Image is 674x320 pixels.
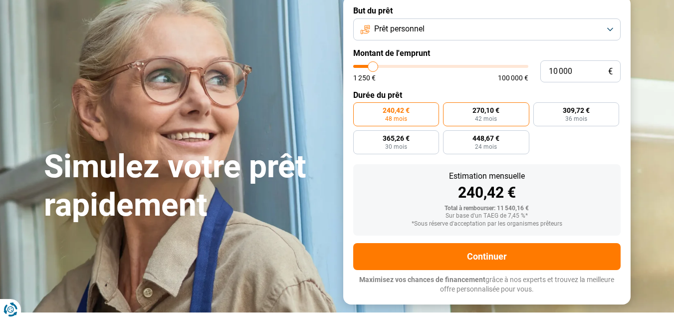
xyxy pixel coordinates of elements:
span: 48 mois [385,116,407,122]
h1: Simulez votre prêt rapidement [44,148,331,225]
div: Estimation mensuelle [361,172,613,180]
div: 240,42 € [361,185,613,200]
span: 100 000 € [498,74,528,81]
span: 1 250 € [353,74,376,81]
span: 240,42 € [383,107,410,114]
label: Durée du prêt [353,90,621,100]
label: But du prêt [353,6,621,15]
span: € [608,67,613,76]
div: Sur base d'un TAEG de 7,45 %* [361,213,613,220]
span: Prêt personnel [374,23,425,34]
span: 24 mois [475,144,497,150]
button: Continuer [353,243,621,270]
span: 36 mois [565,116,587,122]
span: 30 mois [385,144,407,150]
span: Maximisez vos chances de financement [359,276,485,284]
div: Total à rembourser: 11 540,16 € [361,205,613,212]
span: 448,67 € [472,135,499,142]
span: 42 mois [475,116,497,122]
button: Prêt personnel [353,18,621,40]
p: grâce à nos experts et trouvez la meilleure offre personnalisée pour vous. [353,275,621,295]
div: *Sous réserve d'acceptation par les organismes prêteurs [361,221,613,228]
span: 309,72 € [563,107,590,114]
span: 365,26 € [383,135,410,142]
span: 270,10 € [472,107,499,114]
label: Montant de l'emprunt [353,48,621,58]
